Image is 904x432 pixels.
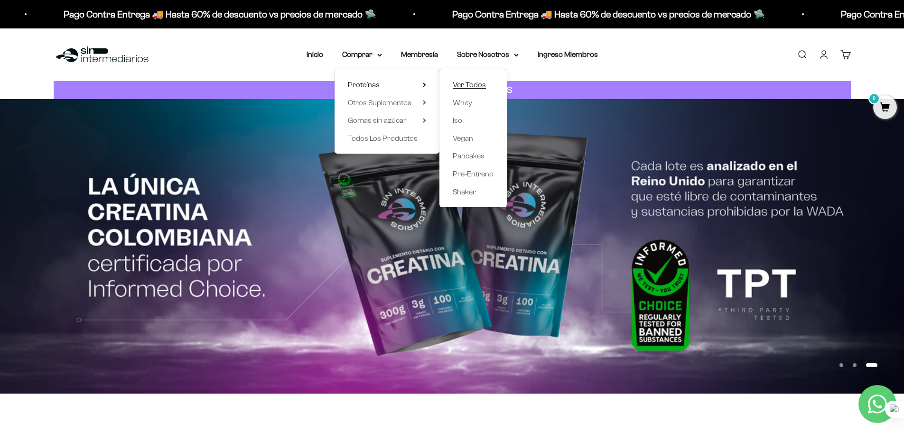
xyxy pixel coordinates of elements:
[453,116,462,124] span: Iso
[453,99,472,107] span: Whey
[453,79,494,91] a: Ver Todos
[453,150,494,162] a: Pancakes
[450,7,763,22] p: Pago Contra Entrega 🚚 Hasta 60% de descuento vs precios de mercado 🛸
[61,7,374,22] p: Pago Contra Entrega 🚚 Hasta 60% de descuento vs precios de mercado 🛸
[453,168,494,180] a: Pre-Entreno
[873,103,897,113] a: 0
[348,134,418,142] span: Todos Los Productos
[538,50,598,58] a: Ingreso Miembros
[348,79,426,91] summary: Proteínas
[342,48,382,61] summary: Comprar
[453,134,473,142] span: Vegan
[348,132,426,145] a: Todos Los Productos
[453,132,494,145] a: Vegan
[457,48,519,61] summary: Sobre Nosotros
[453,170,494,178] span: Pre-Entreno
[348,114,426,127] summary: Gomas sin azúcar
[453,114,494,127] a: Iso
[453,97,494,109] a: Whey
[348,97,426,109] summary: Otros Suplementos
[453,81,486,89] span: Ver Todos
[307,50,323,58] a: Inicio
[868,93,880,104] mark: 0
[348,81,380,89] span: Proteínas
[348,116,407,124] span: Gomas sin azúcar
[348,99,411,107] span: Otros Suplementos
[453,186,494,198] a: Shaker
[401,50,438,58] a: Membresía
[453,152,485,160] span: Pancakes
[453,188,476,196] span: Shaker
